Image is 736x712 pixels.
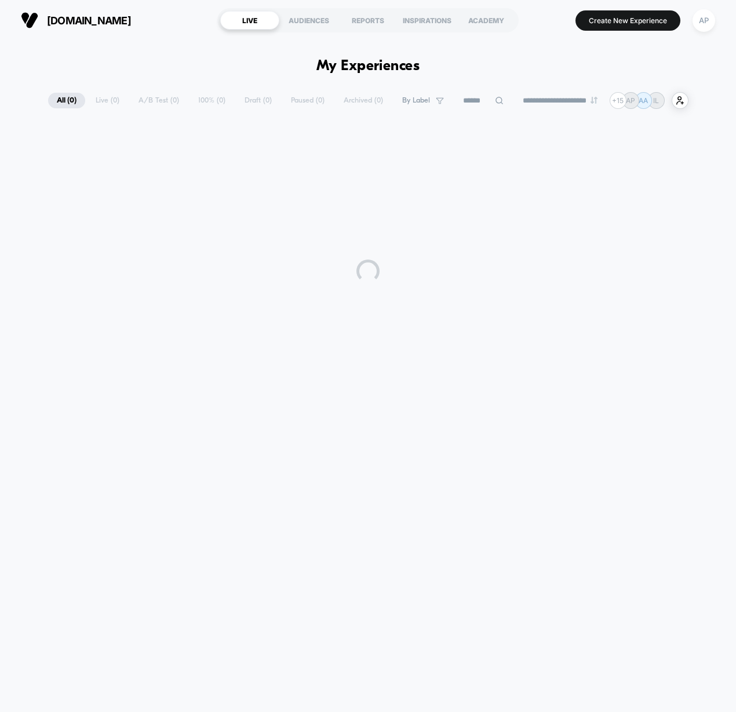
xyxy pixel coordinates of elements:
[402,96,430,105] span: By Label
[47,14,131,27] span: [DOMAIN_NAME]
[48,93,85,108] span: All ( 0 )
[693,9,715,32] div: AP
[639,96,648,105] p: AA
[610,92,626,109] div: + 15
[689,9,719,32] button: AP
[17,11,134,30] button: [DOMAIN_NAME]
[21,12,38,29] img: Visually logo
[575,10,680,31] button: Create New Experience
[338,11,398,30] div: REPORTS
[591,97,597,104] img: end
[316,58,420,75] h1: My Experiences
[653,96,659,105] p: IL
[279,11,338,30] div: AUDIENCES
[398,11,457,30] div: INSPIRATIONS
[457,11,516,30] div: ACADEMY
[220,11,279,30] div: LIVE
[626,96,635,105] p: AP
